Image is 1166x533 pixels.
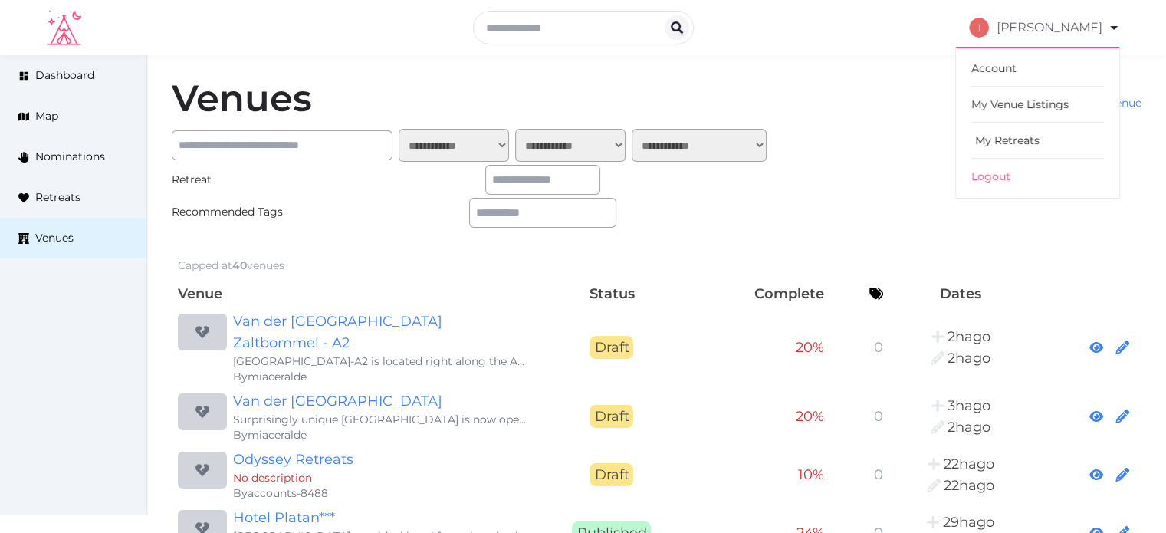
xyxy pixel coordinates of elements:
div: By miaceralde [233,427,527,443]
a: [PERSON_NAME] [969,6,1120,49]
a: Hotel Platan*** [233,507,527,528]
span: Dashboard [35,67,94,84]
a: Van der [GEOGRAPHIC_DATA] Zaltbommel - A2 [233,311,527,354]
span: Map [35,108,58,124]
a: Logout [971,159,1104,194]
span: 10 % [798,466,824,483]
span: Nominations [35,149,105,165]
span: 20 % [796,339,824,356]
span: 9:11AM, October 8th, 2025 [948,328,990,345]
th: Venue [172,280,534,308]
div: By accounts-8488 [233,485,527,501]
a: My Venue Listings [971,87,1104,123]
span: Draft [590,405,633,428]
div: [GEOGRAPHIC_DATA]-A2 is located right along the A2 highway between '[GEOGRAPHIC_DATA] and [GEOGRA... [233,354,527,369]
span: Venues [35,230,74,246]
ul: [PERSON_NAME] [955,47,1120,199]
span: Draft [590,336,633,359]
span: 9:31AM, October 8th, 2025 [948,350,990,367]
a: Account [971,51,1104,87]
div: Capped at venues [178,258,284,274]
th: Complete [690,280,830,308]
a: Odyssey Retreats [233,449,527,470]
span: 8:55AM, October 8th, 2025 [948,397,990,414]
span: 1:54PM, October 7th, 2025 [944,477,994,494]
div: Recommended Tags [172,204,319,220]
div: By miaceralde [233,369,527,384]
span: No description [233,471,312,485]
span: 0 [874,466,883,483]
span: 7:01AM, October 7th, 2025 [943,514,994,531]
span: 9:11AM, October 8th, 2025 [948,419,990,436]
span: 0 [874,339,883,356]
div: Retreat [172,172,319,188]
span: 20 % [796,408,824,425]
th: Dates [889,280,1031,308]
a: My Retreats [971,123,1104,159]
span: 1:49PM, October 7th, 2025 [944,456,994,472]
span: 40 [232,258,247,272]
a: Van der [GEOGRAPHIC_DATA] [233,390,527,412]
span: Retreats [35,189,80,206]
span: 0 [874,408,883,425]
div: Surprisingly unique [GEOGRAPHIC_DATA] is now open! In the new main building, you will discover Ca... [233,412,527,427]
span: Draft [590,463,633,486]
th: Status [534,280,690,308]
h1: Venues [172,80,312,117]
